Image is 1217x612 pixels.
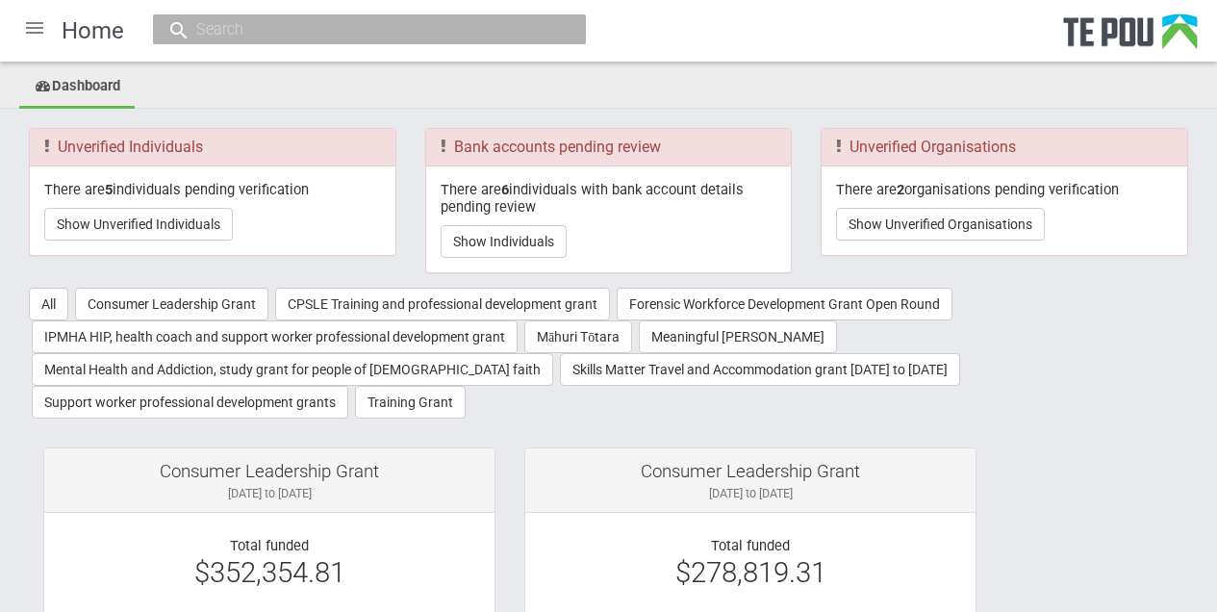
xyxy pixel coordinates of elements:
[524,320,632,353] button: Māhuri Tōtara
[44,208,233,241] button: Show Unverified Individuals
[190,19,529,39] input: Search
[59,463,480,480] div: Consumer Leadership Grant
[59,564,480,581] div: $352,354.81
[32,353,553,386] button: Mental Health and Addiction, study grant for people of [DEMOGRAPHIC_DATA] faith
[560,353,960,386] button: Skills Matter Travel and Accommodation grant [DATE] to [DATE]
[540,485,961,502] div: [DATE] to [DATE]
[29,288,68,320] button: All
[19,66,135,109] a: Dashboard
[44,139,381,156] h3: Unverified Individuals
[441,181,777,217] p: There are individuals with bank account details pending review
[836,139,1173,156] h3: Unverified Organisations
[836,181,1173,198] p: There are organisations pending verification
[501,181,509,198] b: 6
[105,181,113,198] b: 5
[441,139,777,156] h3: Bank accounts pending review
[59,537,480,554] div: Total funded
[836,208,1045,241] button: Show Unverified Organisations
[540,564,961,581] div: $278,819.31
[44,181,381,198] p: There are individuals pending verification
[355,386,466,419] button: Training Grant
[897,181,904,198] b: 2
[75,288,268,320] button: Consumer Leadership Grant
[540,537,961,554] div: Total funded
[639,320,837,353] button: Meaningful [PERSON_NAME]
[275,288,610,320] button: CPSLE Training and professional development grant
[540,463,961,480] div: Consumer Leadership Grant
[32,386,348,419] button: Support worker professional development grants
[617,288,952,320] button: Forensic Workforce Development Grant Open Round
[441,225,567,258] button: Show Individuals
[59,485,480,502] div: [DATE] to [DATE]
[32,320,518,353] button: IPMHA HIP, health coach and support worker professional development grant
